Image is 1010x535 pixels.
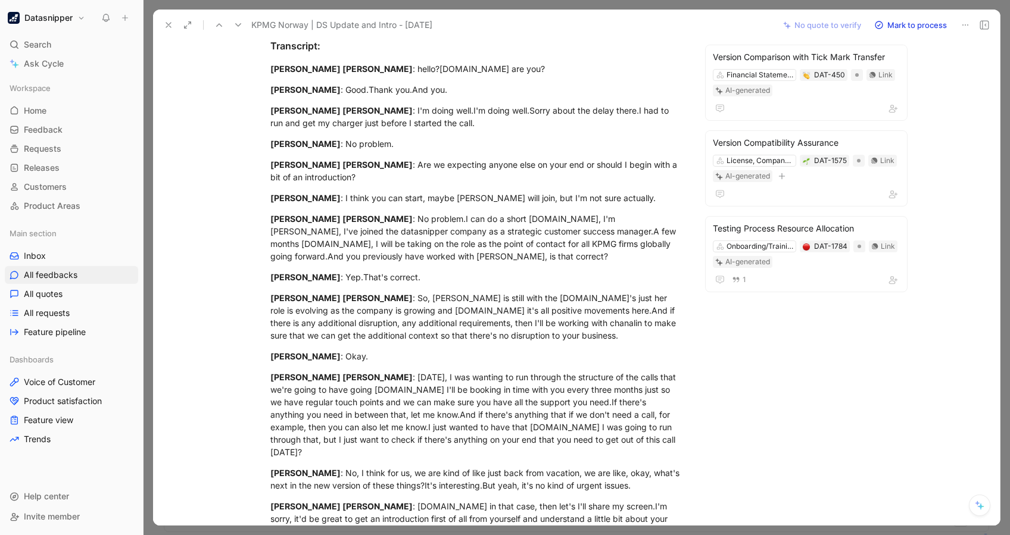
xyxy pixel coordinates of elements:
mark: [PERSON_NAME] [270,272,341,282]
button: DatasnipperDatasnipper [5,10,88,26]
div: : Yep.That's correct. [270,271,682,283]
button: 👏 [802,71,811,79]
button: 🌱 [802,157,811,165]
div: DashboardsVoice of CustomerProduct satisfactionFeature viewTrends [5,351,138,448]
span: 1 [743,276,746,283]
mark: [PERSON_NAME] [270,351,341,361]
div: Workspace [5,79,138,97]
mark: [PERSON_NAME] [270,139,341,149]
span: Requests [24,143,61,155]
mark: [PERSON_NAME] [PERSON_NAME] [270,105,413,115]
span: Home [24,105,46,117]
mark: [PERSON_NAME] [PERSON_NAME] [270,293,413,303]
a: Trends [5,430,138,448]
mark: [PERSON_NAME] [270,193,341,203]
div: : No problem.I can do a short [DOMAIN_NAME], I'm [PERSON_NAME], I've joined the datasnipper compa... [270,212,682,262]
span: Releases [24,162,60,174]
mark: [PERSON_NAME] [PERSON_NAME] [270,159,413,170]
mark: [PERSON_NAME] [PERSON_NAME] [270,64,413,74]
div: Link [878,69,893,81]
div: : I'm doing well.I'm doing well.Sorry about the delay there.I had to run and get my charger just ... [270,104,682,129]
div: DAT-450 [814,69,845,81]
div: Search [5,36,138,54]
span: Inbox [24,250,46,262]
span: Feedback [24,124,63,136]
span: KPMG Norway | DS Update and Intro - [DATE] [251,18,432,32]
div: : So, [PERSON_NAME] is still with the [DOMAIN_NAME]'s just her role is evolving as the company is... [270,292,682,342]
span: Voice of Customer [24,376,95,388]
a: Inbox [5,247,138,265]
img: 🔴 [803,243,810,251]
a: Feature view [5,411,138,429]
a: All requests [5,304,138,322]
span: Feature pipeline [24,326,86,338]
span: All quotes [24,288,63,300]
a: Customers [5,178,138,196]
div: Financial Statement Suite [727,69,793,81]
button: 1 [730,273,749,286]
div: Link [880,155,894,167]
span: Ask Cycle [24,57,64,71]
div: AI-generated [725,85,770,96]
mark: [PERSON_NAME] [270,85,341,95]
div: Transcript: [270,39,682,53]
a: Feature pipeline [5,323,138,341]
span: Workspace [10,82,51,94]
span: Trends [24,433,51,445]
span: Dashboards [10,353,54,365]
div: Dashboards [5,351,138,368]
span: Feature view [24,414,73,426]
div: : No problem. [270,137,682,150]
span: Main section [10,227,57,239]
div: : Good.Thank you.And you. [270,83,682,96]
div: : [DATE], I was wanting to run through the structure of the calls that we're going to have going ... [270,371,682,458]
mark: [PERSON_NAME] [PERSON_NAME] [270,501,413,511]
span: Invite member [24,511,80,521]
div: DAT-1784 [814,240,847,252]
div: License, Company & User Management [727,155,793,167]
div: Help center [5,487,138,505]
h1: Datasnipper [24,12,73,23]
div: Version Compatibility Assurance [713,136,900,150]
div: AI-generated [725,256,770,268]
img: 👏 [803,72,810,79]
img: 🌱 [803,158,810,165]
span: All requests [24,307,70,319]
div: : I think you can start, maybe [PERSON_NAME] will join, but I'm not sure actually. [270,192,682,204]
div: : Are we expecting anyone else on your end or should I begin with a bit of an introduction? [270,158,682,183]
span: Product satisfaction [24,395,102,407]
div: Link [881,240,895,252]
mark: [PERSON_NAME] [PERSON_NAME] [270,372,413,382]
span: Search [24,37,51,52]
a: All quotes [5,285,138,303]
span: Product Areas [24,200,80,212]
a: Requests [5,140,138,158]
a: Product satisfaction [5,392,138,410]
div: : Okay. [270,350,682,362]
button: No quote to verify [778,17,866,33]
a: Ask Cycle [5,55,138,73]
a: Product Areas [5,197,138,215]
mark: [PERSON_NAME] [PERSON_NAME] [270,214,413,224]
img: Datasnipper [8,12,20,24]
div: DAT-1575 [814,155,847,167]
a: Voice of Customer [5,373,138,391]
div: Main section [5,224,138,242]
a: All feedbacks [5,266,138,284]
mark: [PERSON_NAME] [270,468,341,478]
div: Onboarding/Training/Support [727,240,793,252]
span: Customers [24,181,67,193]
div: : hello?[DOMAIN_NAME] are you? [270,62,682,75]
div: Invite member [5,508,138,525]
a: Feedback [5,121,138,139]
button: 🔴 [802,242,811,251]
div: Main sectionInboxAll feedbacksAll quotesAll requestsFeature pipeline [5,224,138,341]
span: All feedbacks [24,269,77,281]
div: AI-generated [725,170,770,182]
div: Version Comparison with Tick Mark Transfer [713,50,900,64]
a: Home [5,102,138,120]
button: Mark to process [869,17,952,33]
